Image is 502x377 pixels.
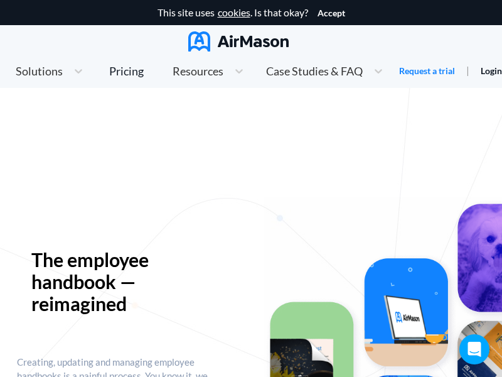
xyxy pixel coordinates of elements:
span: | [466,64,469,76]
a: Request a trial [399,65,455,77]
p: The employee handbook — reimagined [31,249,196,315]
a: Login [481,65,502,76]
span: Resources [173,65,223,77]
div: Open Intercom Messenger [459,334,489,364]
span: Solutions [16,65,63,77]
span: Case Studies & FAQ [266,65,363,77]
div: Pricing [109,65,144,77]
a: cookies [218,7,250,18]
a: Pricing [109,60,144,82]
img: AirMason Logo [188,31,289,52]
button: Accept cookies [318,8,345,18]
